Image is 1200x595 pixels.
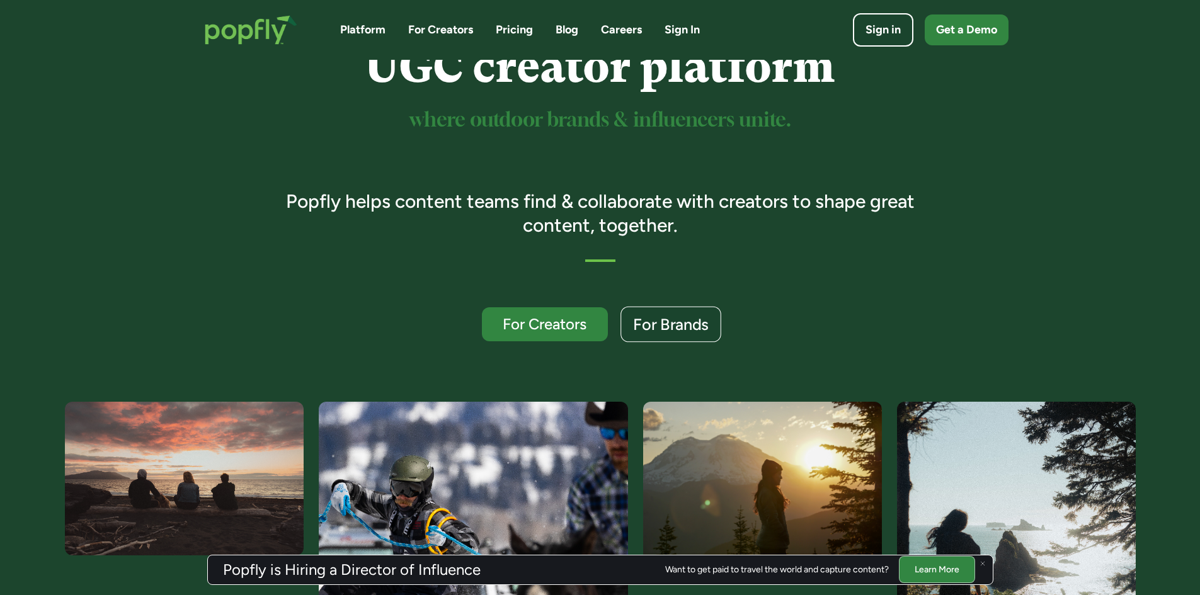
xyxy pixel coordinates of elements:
a: Pricing [496,22,533,38]
a: Get a Demo [925,14,1009,45]
a: Blog [556,22,578,38]
a: For Brands [620,307,721,343]
sup: where outdoor brands & influencers unite. [409,111,791,130]
a: For Creators [408,22,473,38]
a: Sign In [665,22,700,38]
div: For Creators [493,316,597,332]
div: Sign in [866,22,901,38]
h3: Popfly is Hiring a Director of Influence [223,562,481,577]
div: For Brands [633,317,709,333]
a: Platform [340,22,386,38]
div: Want to get paid to travel the world and capture content? [665,565,889,575]
a: Learn More [899,556,975,583]
a: Sign in [853,13,913,47]
a: home [192,3,310,57]
a: Careers [601,22,642,38]
a: For Creators [482,307,608,341]
div: Get a Demo [936,22,997,38]
h3: Popfly helps content teams find & collaborate with creators to shape great content, together. [268,190,932,237]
